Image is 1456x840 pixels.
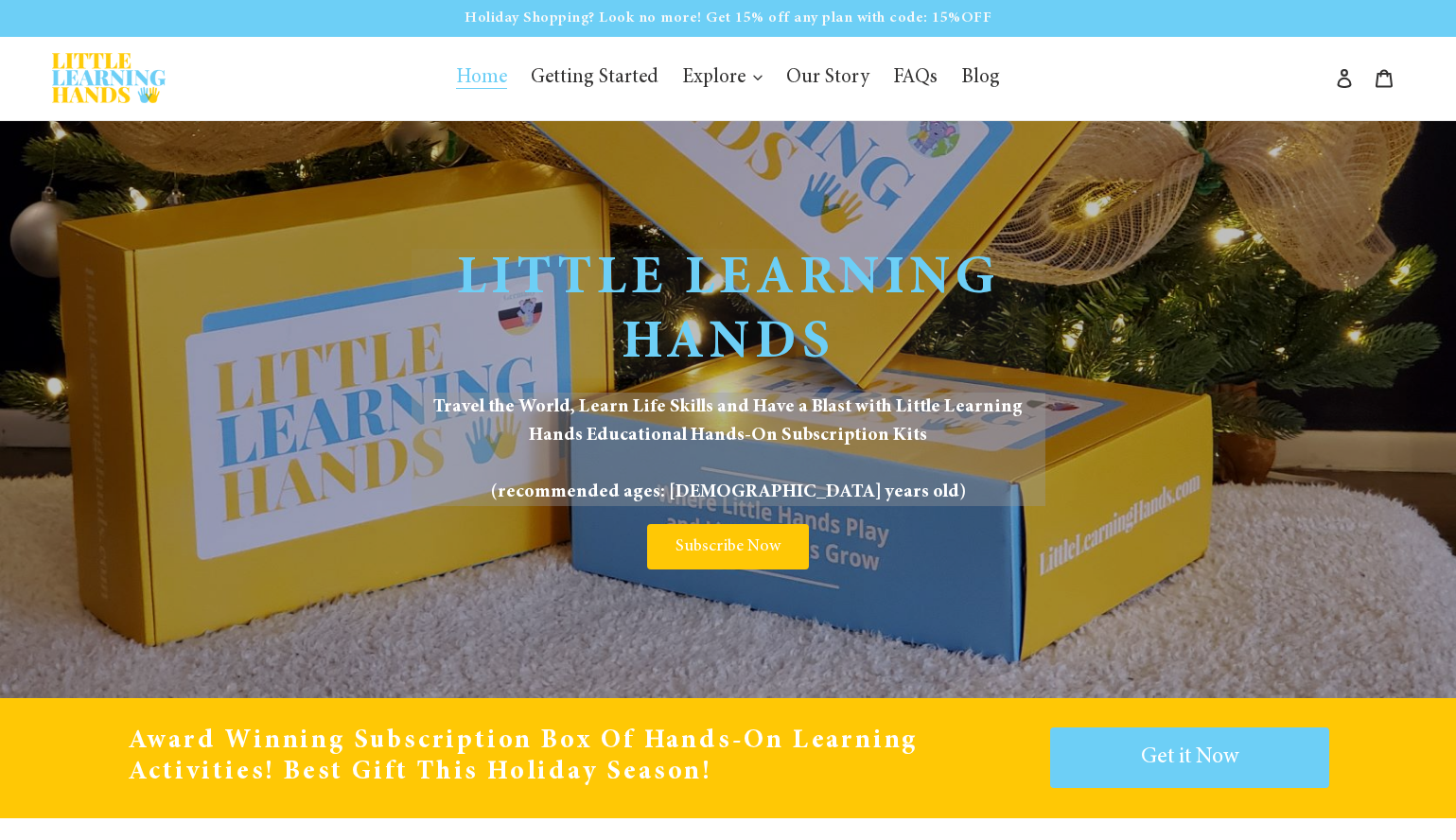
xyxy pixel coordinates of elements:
span: Little Learning Hands [457,254,1000,372]
span: Getting Started [531,68,658,89]
span: Explore [682,68,746,89]
span: Blog [961,68,1000,89]
span: Home [456,68,507,89]
a: Get it Now [1050,727,1329,788]
p: Holiday Shopping? Look no more! Get 15% off any plan with code: 15%OFF [2,2,1454,34]
a: Subscribe Now [647,524,809,569]
span: Travel the World, Learn Life Skills and Have a Blast with Little Learning Hands Educational Hands... [412,393,1045,506]
span: Our Story [786,68,869,89]
span: FAQs [893,68,938,89]
a: Our Story [777,61,879,96]
a: Blog [952,61,1009,96]
span: Award Winning Subscription Box of Hands-On Learning Activities! Best gift this Holiday Season! [128,728,919,787]
a: FAQs [884,61,947,96]
span: Get it Now [1141,746,1238,769]
span: Subscribe Now [675,538,781,555]
button: Explore [673,61,773,96]
a: Home [447,61,517,96]
a: Getting Started [521,61,668,96]
img: Little Learning Hands [52,53,166,103]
